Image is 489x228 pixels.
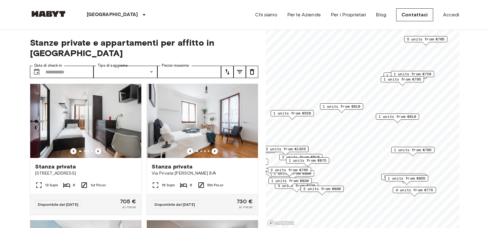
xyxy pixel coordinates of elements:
span: Disponibile dal [DATE] [38,202,78,207]
button: tune [234,66,246,78]
span: 1 units from €830 [271,178,309,184]
span: 3 units from €1235 [384,174,424,180]
div: Map marker [263,146,308,155]
div: Map marker [320,103,363,113]
a: Per i Proprietari [331,11,366,19]
span: 1 units from €800 [274,171,311,176]
span: 5th Floor [207,182,223,188]
div: Map marker [385,175,428,185]
span: [STREET_ADDRESS] [35,170,136,176]
div: Map marker [268,167,311,176]
label: Prezzo massimo [162,63,189,68]
div: Map marker [286,157,329,167]
img: Marketing picture of unit IT-14-055-006-02H [147,84,258,158]
div: Map marker [391,71,434,81]
span: 1 units from €795 [383,77,421,82]
span: 1 units from €720 [386,73,424,78]
span: 6 [73,182,75,188]
span: Stanza privata [35,163,76,170]
span: al mese [239,204,253,210]
button: Previous image [187,148,193,154]
span: Stanza privata [152,163,193,170]
div: Map marker [271,170,314,180]
a: Marketing picture of unit IT-14-055-006-02HPrevious imagePrevious imageStanza privataVia Privata ... [147,84,258,215]
span: 730 € [237,199,253,204]
div: Map marker [404,36,447,46]
span: 1 units from €810 [323,104,360,109]
p: [GEOGRAPHIC_DATA] [87,11,138,19]
button: tune [221,66,234,78]
div: Map marker [300,186,344,195]
a: Mapbox logo [267,219,295,226]
span: 3 units from €775 [278,183,315,189]
label: Tipo di soggiorno [98,63,128,68]
div: Map marker [376,114,419,123]
a: Chi siamo [255,11,277,19]
button: Previous image [70,148,77,154]
div: Map marker [271,110,314,120]
img: Habyt [30,11,67,17]
div: Map marker [268,178,312,187]
span: al mese [122,204,136,210]
a: Contattaci [396,8,433,21]
span: 2 units from €810 [282,154,320,160]
span: 13 Sqm [45,182,58,188]
div: Map marker [381,174,426,183]
span: 1 units from €855 [388,176,425,181]
a: Blog [376,11,386,19]
div: Map marker [391,147,434,156]
span: 16 Sqm [162,182,175,188]
span: Disponibile dal [DATE] [155,202,195,207]
a: Per le Aziende [287,11,321,19]
span: 1 units from €785 [394,147,432,153]
div: Map marker [381,76,424,86]
span: 1 units from €810 [379,114,416,119]
span: 2 units from €765 [271,167,308,173]
span: 1st Floor [90,182,106,188]
img: Marketing picture of unit IT-14-034-001-05H [30,84,141,158]
div: Map marker [225,159,268,168]
div: Map marker [275,183,318,192]
span: 4 units from €775 [396,187,433,193]
span: 705 € [120,199,136,204]
button: tune [246,66,258,78]
a: Marketing picture of unit IT-14-034-001-05HPrevious imagePrevious imageStanza privata[STREET_ADDR... [30,84,142,215]
span: 1 units from €720 [394,71,431,77]
span: Via Privata [PERSON_NAME] 8/A [152,170,253,176]
span: 2 units from €890 [303,186,341,192]
button: Choose date [31,66,43,78]
a: Accedi [443,11,459,19]
div: Map marker [279,154,322,164]
span: 5 units from €705 [407,36,445,42]
button: Previous image [212,148,218,154]
button: Previous image [95,148,101,154]
span: 1 units from €875 [289,158,326,163]
span: 6 [190,182,192,188]
span: 2 units from €1355 [266,146,305,152]
label: Data di check-in [34,63,62,68]
span: 1 units from €520 [273,110,311,116]
div: Map marker [393,187,436,197]
span: Stanze private e appartamenti per affitto in [GEOGRAPHIC_DATA] [30,37,258,58]
div: Map marker [383,73,427,82]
